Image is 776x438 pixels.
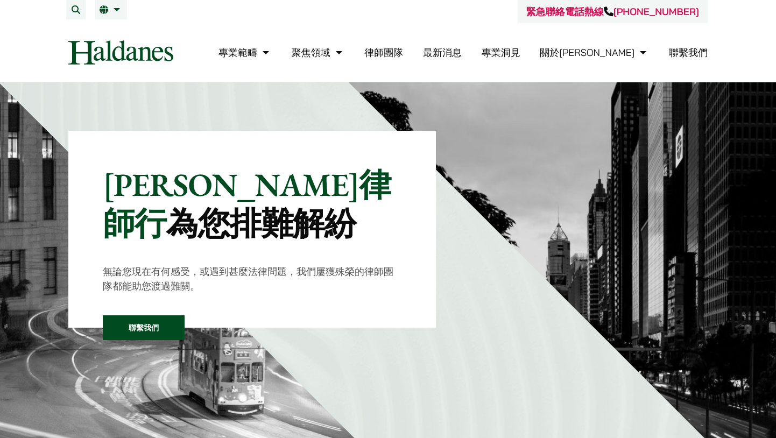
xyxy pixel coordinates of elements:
[482,46,520,59] a: 專業洞見
[669,46,708,59] a: 聯繫我們
[526,5,699,18] a: 緊急聯絡電話熱線[PHONE_NUMBER]
[540,46,649,59] a: 關於何敦
[218,46,272,59] a: 專業範疇
[103,264,401,293] p: 無論您現在有何感受，或遇到甚麼法律問題，我們屢獲殊榮的律師團隊都能助您渡過難關。
[103,165,401,243] p: [PERSON_NAME]律師行
[292,46,345,59] a: 聚焦領域
[364,46,403,59] a: 律師團隊
[100,5,123,14] a: 繁
[103,315,185,340] a: 聯繫我們
[423,46,462,59] a: 最新消息
[166,202,356,244] mark: 為您排難解紛
[68,40,173,65] img: Logo of Haldanes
